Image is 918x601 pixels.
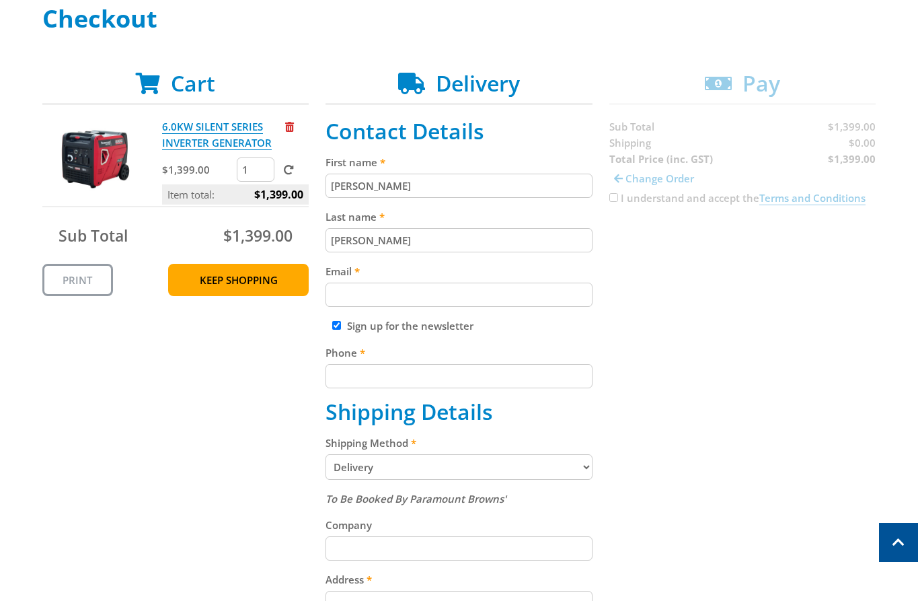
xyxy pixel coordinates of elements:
a: Keep Shopping [168,264,309,296]
a: 6.0KW SILENT SERIES INVERTER GENERATOR [162,120,272,150]
p: Item total: [162,184,309,205]
h2: Contact Details [326,118,592,144]
label: First name [326,154,592,170]
img: 6.0KW SILENT SERIES INVERTER GENERATOR [55,118,136,199]
h2: Shipping Details [326,399,592,425]
span: Sub Total [59,225,128,246]
input: Please enter your email address. [326,283,592,307]
label: Phone [326,345,592,361]
label: Email [326,263,592,279]
p: $1,399.00 [162,162,234,178]
label: Shipping Method [326,435,592,451]
input: Please enter your first name. [326,174,592,198]
span: $1,399.00 [223,225,293,246]
label: Company [326,517,592,533]
input: Please enter your telephone number. [326,364,592,388]
a: Remove from cart [285,120,294,133]
label: Last name [326,209,592,225]
span: Delivery [436,69,520,98]
label: Address [326,571,592,588]
select: Please select a shipping method. [326,454,592,480]
span: Cart [171,69,215,98]
h1: Checkout [42,5,876,32]
em: To Be Booked By Paramount Browns' [326,492,506,505]
input: Please enter your last name. [326,228,592,252]
span: $1,399.00 [254,184,303,205]
label: Sign up for the newsletter [347,319,473,332]
a: Print [42,264,113,296]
